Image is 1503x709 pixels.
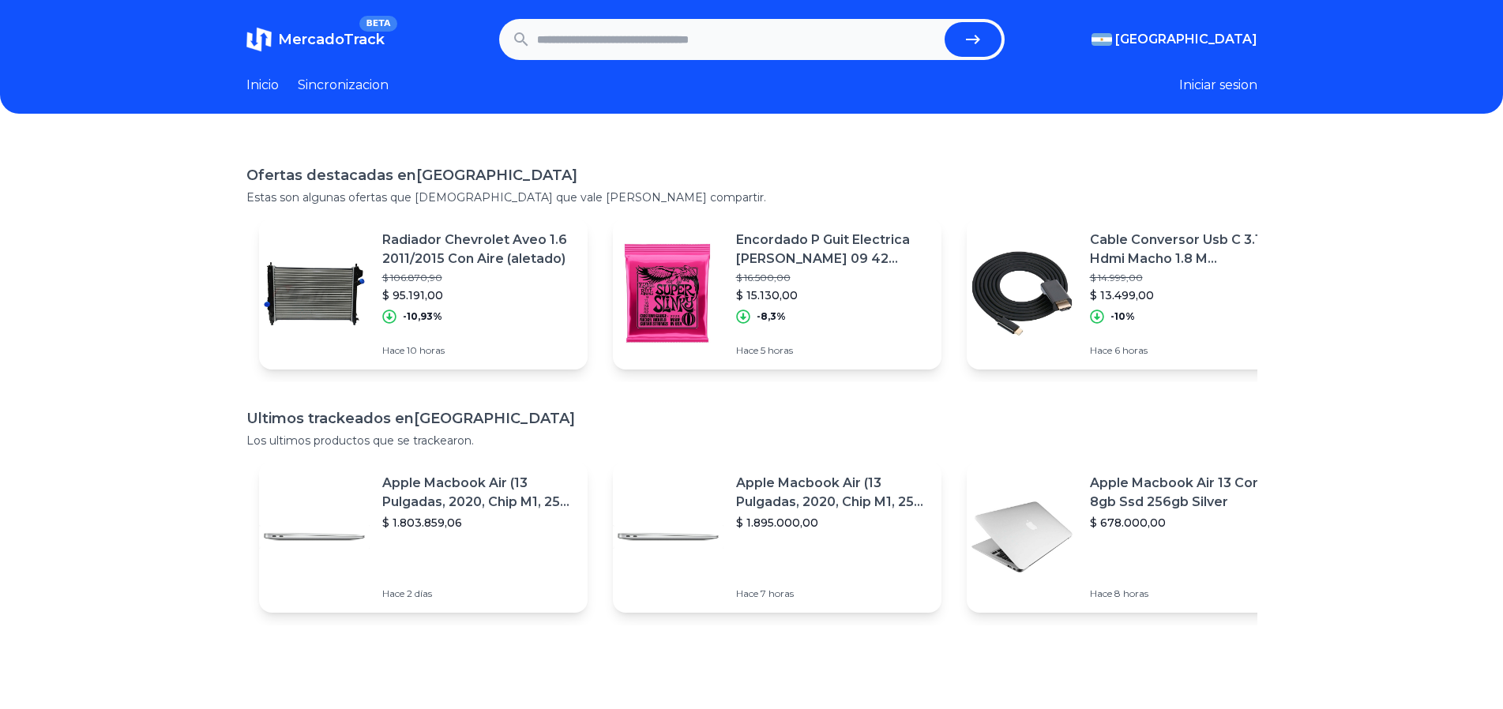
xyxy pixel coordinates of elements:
span: BETA [359,16,396,32]
p: Apple Macbook Air (13 Pulgadas, 2020, Chip M1, 256 Gb De Ssd, 8 Gb De Ram) - Plata [736,474,929,512]
img: Featured image [967,238,1077,349]
button: Iniciar sesion [1179,76,1257,95]
p: $ 95.191,00 [382,287,575,303]
p: -8,3% [757,310,786,323]
a: Featured imageApple Macbook Air (13 Pulgadas, 2020, Chip M1, 256 Gb De Ssd, 8 Gb De Ram) - Plata$... [259,461,588,613]
a: Featured imageApple Macbook Air (13 Pulgadas, 2020, Chip M1, 256 Gb De Ssd, 8 Gb De Ram) - Plata$... [613,461,941,613]
a: Featured imageApple Macbook Air 13 Core I5 8gb Ssd 256gb Silver$ 678.000,00Hace 8 horas [967,461,1295,613]
img: Featured image [967,482,1077,592]
p: $ 15.130,00 [736,287,929,303]
img: Argentina [1092,33,1112,46]
a: Featured imageRadiador Chevrolet Aveo 1.6 2011/2015 Con Aire (aletado)$ 106.870,90$ 95.191,00-10,... [259,218,588,370]
p: Cable Conversor Usb C 3.1 A Hdmi Macho 1.8 M Todomicro Gtia [1090,231,1283,268]
a: Sincronizacion [298,76,389,95]
img: MercadoTrack [246,27,272,52]
p: Estas son algunas ofertas que [DEMOGRAPHIC_DATA] que vale [PERSON_NAME] compartir. [246,189,1257,205]
button: [GEOGRAPHIC_DATA] [1092,30,1257,49]
p: -10,93% [403,310,442,323]
p: $ 1.895.000,00 [736,515,929,531]
p: $ 678.000,00 [1090,515,1283,531]
a: Featured imageCable Conversor Usb C 3.1 A Hdmi Macho 1.8 M Todomicro Gtia$ 14.999,00$ 13.499,00-1... [967,218,1295,370]
p: Hace 6 horas [1090,344,1283,357]
p: Apple Macbook Air 13 Core I5 8gb Ssd 256gb Silver [1090,474,1283,512]
h1: Ultimos trackeados en [GEOGRAPHIC_DATA] [246,407,1257,430]
img: Featured image [613,238,723,349]
span: [GEOGRAPHIC_DATA] [1115,30,1257,49]
p: $ 13.499,00 [1090,287,1283,303]
a: MercadoTrackBETA [246,27,385,52]
p: Hace 5 horas [736,344,929,357]
p: $ 16.500,00 [736,272,929,284]
h1: Ofertas destacadas en [GEOGRAPHIC_DATA] [246,164,1257,186]
a: Inicio [246,76,279,95]
p: $ 106.870,90 [382,272,575,284]
p: Hace 2 días [382,587,575,600]
p: Apple Macbook Air (13 Pulgadas, 2020, Chip M1, 256 Gb De Ssd, 8 Gb De Ram) - Plata [382,474,575,512]
p: Hace 10 horas [382,344,575,357]
span: MercadoTrack [278,31,385,48]
p: Los ultimos productos que se trackearon. [246,433,1257,448]
p: Radiador Chevrolet Aveo 1.6 2011/2015 Con Aire (aletado) [382,231,575,268]
p: Encordado P Guit Electrica [PERSON_NAME] 09 42 Slinky Original [736,231,929,268]
a: Featured imageEncordado P Guit Electrica [PERSON_NAME] 09 42 Slinky Original$ 16.500,00$ 15.130,0... [613,218,941,370]
p: $ 14.999,00 [1090,272,1283,284]
img: Featured image [613,482,723,592]
p: Hace 7 horas [736,587,929,600]
img: Featured image [259,238,370,349]
p: Hace 8 horas [1090,587,1283,600]
p: -10% [1110,310,1135,323]
p: $ 1.803.859,06 [382,515,575,531]
img: Featured image [259,482,370,592]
